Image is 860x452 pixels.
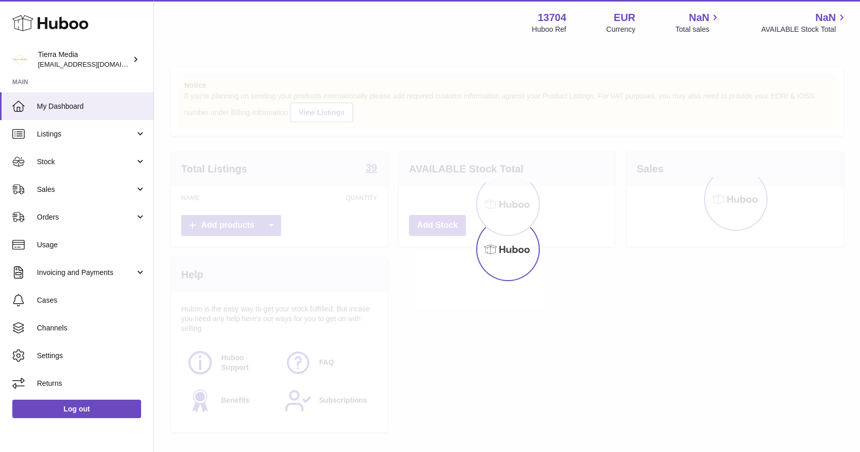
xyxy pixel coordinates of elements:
span: AVAILABLE Stock Total [761,25,848,34]
span: Orders [37,212,135,222]
span: NaN [689,11,709,25]
span: Total sales [675,25,721,34]
span: NaN [815,11,836,25]
span: Sales [37,185,135,194]
div: Currency [607,25,636,34]
span: Invoicing and Payments [37,268,135,278]
img: hola.tierramedia@gmail.com [12,52,28,67]
span: [EMAIL_ADDRESS][DOMAIN_NAME] [38,60,151,68]
a: NaN AVAILABLE Stock Total [761,11,848,34]
span: Channels [37,323,146,333]
span: Usage [37,240,146,250]
span: Stock [37,157,135,167]
span: Cases [37,296,146,305]
a: Log out [12,400,141,418]
strong: EUR [614,11,635,25]
span: Settings [37,351,146,361]
div: Tierra Media [38,50,130,69]
strong: 13704 [538,11,566,25]
span: My Dashboard [37,102,146,111]
span: Listings [37,129,135,139]
a: NaN Total sales [675,11,721,34]
span: Returns [37,379,146,388]
div: Huboo Ref [532,25,566,34]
